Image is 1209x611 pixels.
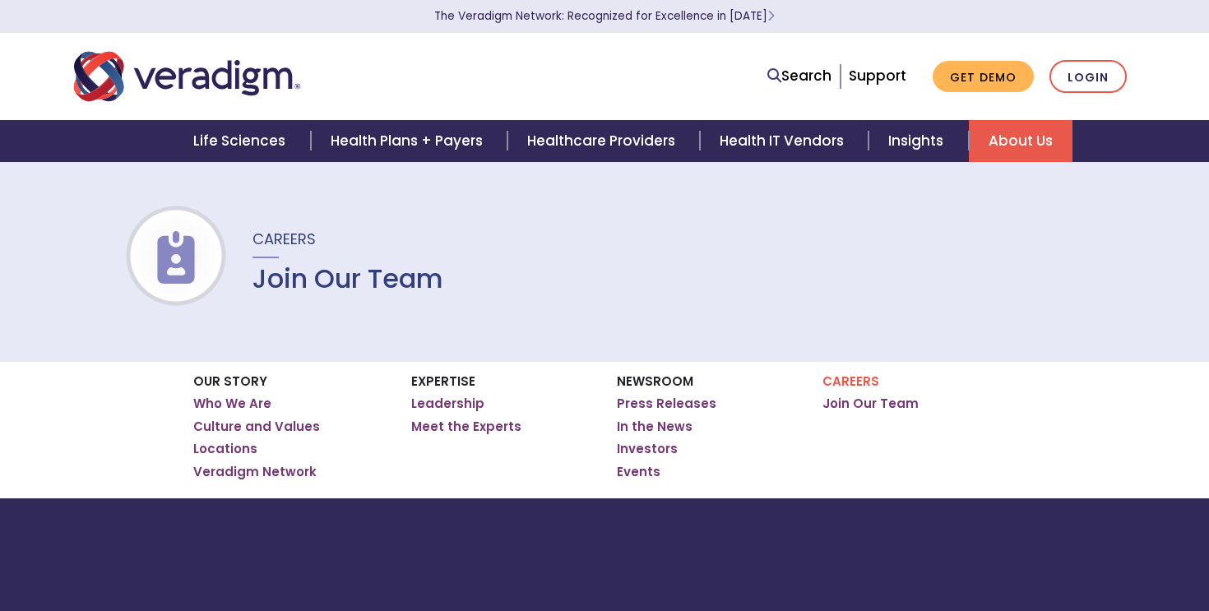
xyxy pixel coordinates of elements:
[849,66,906,86] a: Support
[617,419,693,435] a: In the News
[252,263,443,294] h1: Join Our Team
[933,61,1034,93] a: Get Demo
[822,396,919,412] a: Join Our Team
[193,464,317,480] a: Veradigm Network
[869,120,968,162] a: Insights
[969,120,1072,162] a: About Us
[193,441,257,457] a: Locations
[434,8,775,24] a: The Veradigm Network: Recognized for Excellence in [DATE]Learn More
[411,396,484,412] a: Leadership
[767,65,831,87] a: Search
[700,120,869,162] a: Health IT Vendors
[617,464,660,480] a: Events
[74,49,300,104] img: Veradigm logo
[311,120,507,162] a: Health Plans + Payers
[617,441,678,457] a: Investors
[252,229,316,249] span: Careers
[507,120,700,162] a: Healthcare Providers
[767,8,775,24] span: Learn More
[1049,60,1127,94] a: Login
[174,120,310,162] a: Life Sciences
[411,419,521,435] a: Meet the Experts
[193,419,320,435] a: Culture and Values
[193,396,271,412] a: Who We Are
[617,396,716,412] a: Press Releases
